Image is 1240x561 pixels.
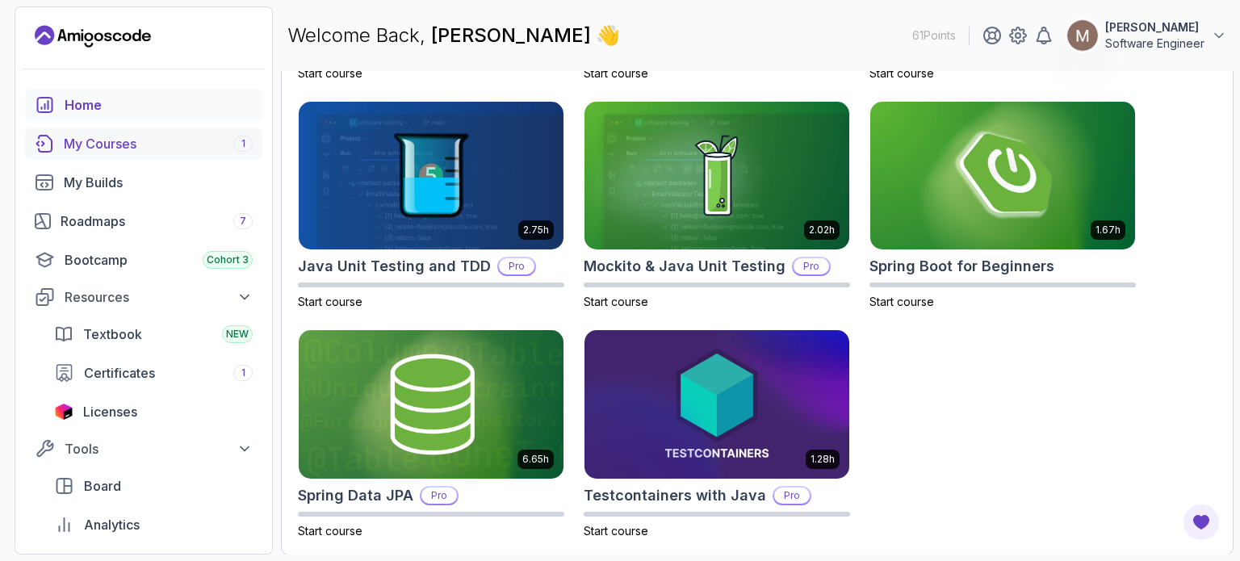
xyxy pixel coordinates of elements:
[298,295,362,308] span: Start course
[35,23,151,49] a: Landing page
[44,470,262,502] a: board
[84,476,121,496] span: Board
[584,101,850,311] a: Mockito & Java Unit Testing card2.02hMockito & Java Unit TestingProStart course
[584,66,648,80] span: Start course
[226,328,249,341] span: NEW
[84,515,140,534] span: Analytics
[298,66,362,80] span: Start course
[1105,36,1204,52] p: Software Engineer
[44,509,262,541] a: analytics
[1067,20,1098,51] img: user profile image
[25,244,262,276] a: bootcamp
[811,453,835,466] p: 1.28h
[64,134,253,153] div: My Courses
[25,89,262,121] a: home
[596,23,620,48] span: 👋
[912,27,956,44] p: 61 Points
[298,101,564,311] a: Java Unit Testing and TDD card2.75hJava Unit Testing and TDDProStart course
[25,434,262,463] button: Tools
[65,439,253,458] div: Tools
[25,128,262,160] a: courses
[299,330,563,479] img: Spring Data JPA card
[84,363,155,383] span: Certificates
[83,402,137,421] span: Licenses
[64,173,253,192] div: My Builds
[241,137,245,150] span: 1
[207,253,249,266] span: Cohort 3
[869,101,1136,311] a: Spring Boot for Beginners card1.67hSpring Boot for BeginnersStart course
[421,488,457,504] p: Pro
[431,23,596,47] span: [PERSON_NAME]
[869,295,934,308] span: Start course
[298,255,491,278] h2: Java Unit Testing and TDD
[287,23,620,48] p: Welcome Back,
[1105,19,1204,36] p: [PERSON_NAME]
[1182,503,1221,542] button: Open Feedback Button
[809,224,835,237] p: 2.02h
[522,453,549,466] p: 6.65h
[298,329,564,539] a: Spring Data JPA card6.65hSpring Data JPAProStart course
[240,215,246,228] span: 7
[44,357,262,389] a: certificates
[241,366,245,379] span: 1
[584,255,785,278] h2: Mockito & Java Unit Testing
[298,524,362,538] span: Start course
[1095,224,1121,237] p: 1.67h
[61,211,253,231] div: Roadmaps
[870,102,1135,250] img: Spring Boot for Beginners card
[774,488,810,504] p: Pro
[25,283,262,312] button: Resources
[44,318,262,350] a: textbook
[523,224,549,237] p: 2.75h
[65,250,253,270] div: Bootcamp
[584,295,648,308] span: Start course
[794,258,829,274] p: Pro
[54,404,73,420] img: jetbrains icon
[65,287,253,307] div: Resources
[83,324,142,344] span: Textbook
[869,255,1054,278] h2: Spring Boot for Beginners
[584,484,766,507] h2: Testcontainers with Java
[65,95,253,115] div: Home
[25,166,262,199] a: builds
[869,66,934,80] span: Start course
[25,205,262,237] a: roadmaps
[299,102,563,250] img: Java Unit Testing and TDD card
[584,329,850,539] a: Testcontainers with Java card1.28hTestcontainers with JavaProStart course
[499,258,534,274] p: Pro
[584,102,849,250] img: Mockito & Java Unit Testing card
[1066,19,1227,52] button: user profile image[PERSON_NAME]Software Engineer
[584,524,648,538] span: Start course
[298,484,413,507] h2: Spring Data JPA
[44,396,262,428] a: licenses
[584,330,849,479] img: Testcontainers with Java card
